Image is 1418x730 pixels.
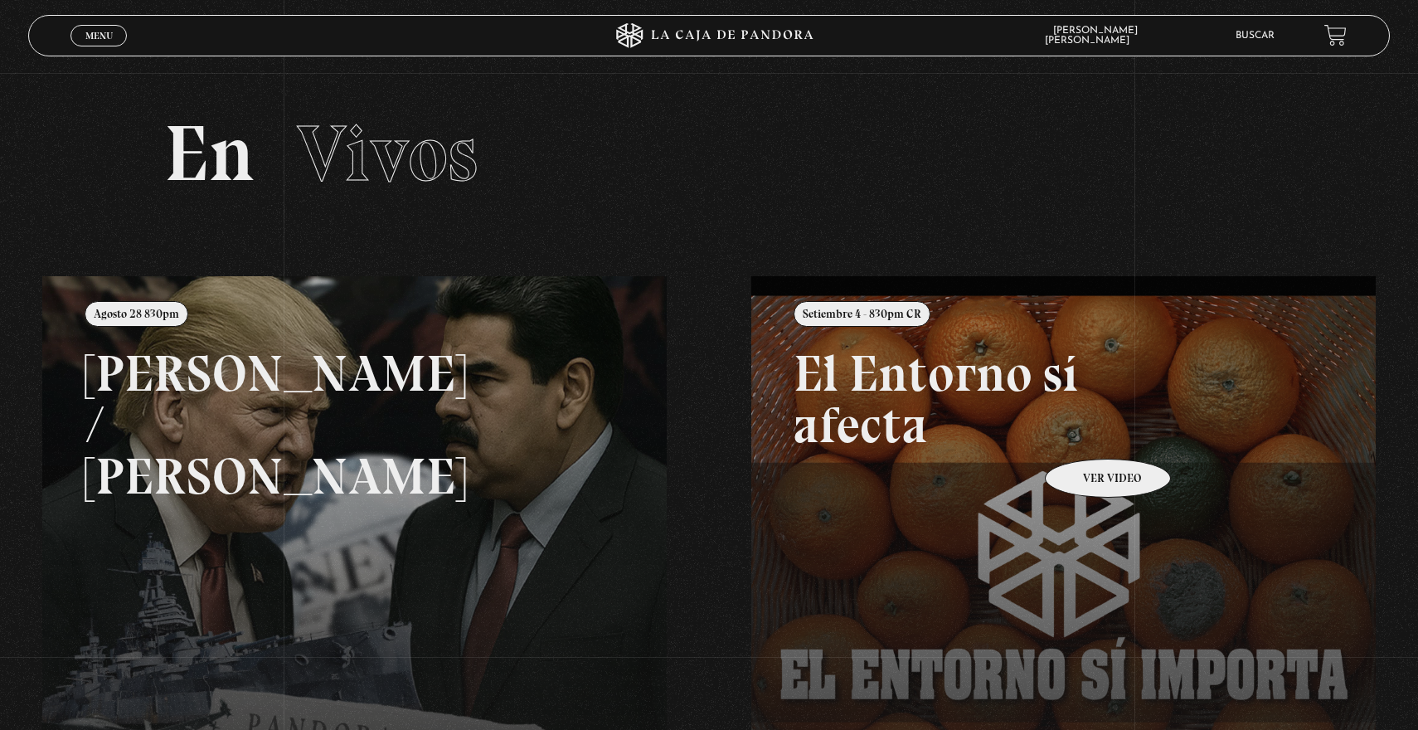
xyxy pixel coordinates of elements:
[164,114,1253,193] h2: En
[80,44,119,56] span: Cerrar
[297,106,478,201] span: Vivos
[1236,31,1275,41] a: Buscar
[1324,24,1347,46] a: View your shopping cart
[1045,26,1146,46] span: [PERSON_NAME] [PERSON_NAME]
[85,31,113,41] span: Menu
